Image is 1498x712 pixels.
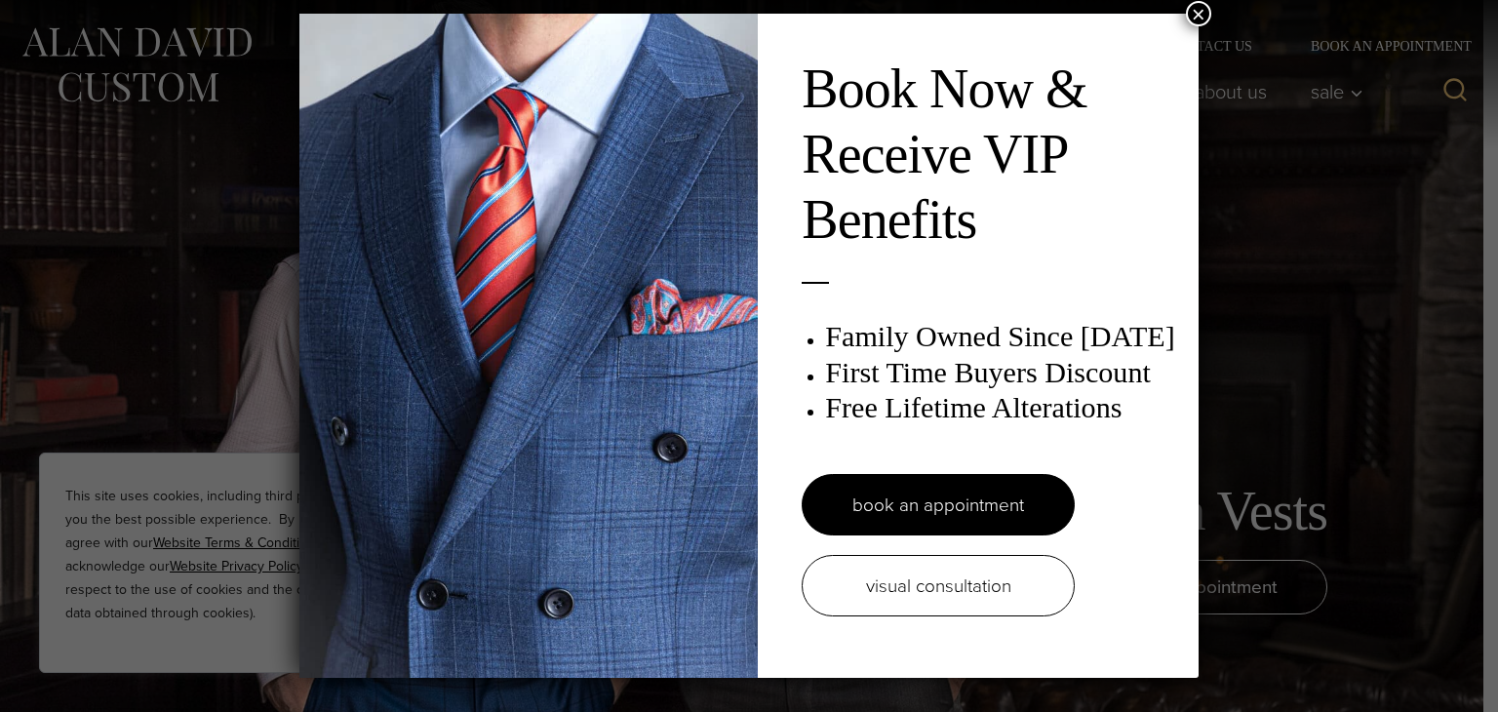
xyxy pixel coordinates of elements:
h3: Family Owned Since [DATE] [825,319,1178,354]
a: visual consultation [802,555,1075,616]
button: Close [1186,1,1211,26]
h3: First Time Buyers Discount [825,355,1178,390]
h3: Free Lifetime Alterations [825,390,1178,425]
h2: Book Now & Receive VIP Benefits [802,57,1178,254]
a: book an appointment [802,474,1075,535]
